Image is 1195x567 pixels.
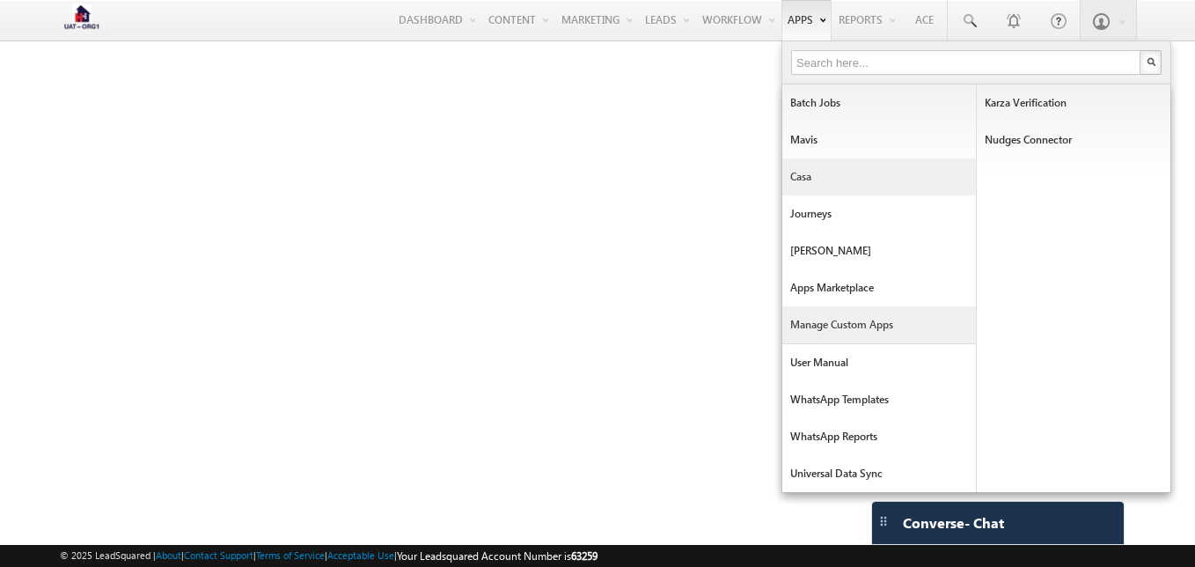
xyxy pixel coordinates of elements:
[876,514,891,528] img: carter-drag
[791,50,1142,75] input: Search here...
[782,195,976,232] a: Journeys
[782,344,976,381] a: User Manual
[903,515,1004,531] span: Converse - Chat
[1147,57,1155,66] img: Search
[782,121,976,158] a: Mavis
[571,549,597,563] span: 63259
[782,158,976,195] a: Casa
[327,549,394,561] a: Acceptable Use
[977,121,1170,158] a: Nudges Connector
[782,232,976,269] a: [PERSON_NAME]
[782,381,976,418] a: WhatsApp Templates
[60,4,104,35] img: Custom Logo
[782,269,976,306] a: Apps Marketplace
[782,85,976,121] a: Batch Jobs
[397,549,597,563] span: Your Leadsquared Account Number is
[782,418,976,455] a: WhatsApp Reports
[782,306,976,343] a: Manage Custom Apps
[156,549,181,561] a: About
[256,549,325,561] a: Terms of Service
[977,85,1170,121] a: Karza Verification
[782,455,976,492] a: Universal Data Sync
[60,548,597,564] span: © 2025 LeadSquared | | | | |
[184,549,253,561] a: Contact Support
